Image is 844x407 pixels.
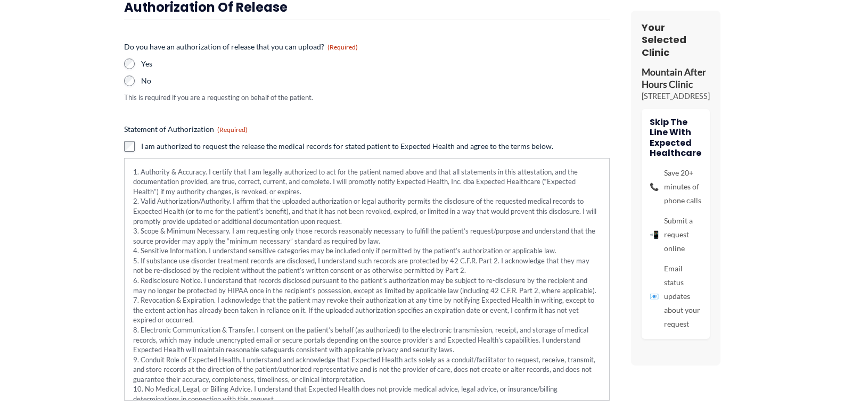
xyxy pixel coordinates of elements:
[124,41,358,52] legend: Do you have an authorization of release that you can upload?
[642,21,710,59] h3: Your Selected Clinic
[650,180,659,194] span: 📞
[650,166,702,207] li: Save 20+ minutes of phone calls
[642,67,710,91] p: Mountain After Hours Clinic
[650,228,659,242] span: 📲
[217,126,248,134] span: (Required)
[141,76,610,86] label: No
[141,141,553,152] label: I am authorized to request the release the medical records for stated patient to Expected Health ...
[650,289,659,303] span: 📧
[124,124,248,135] legend: Statement of Authorization
[650,117,702,158] h4: Skip The Line With Expected Healthcare
[327,43,358,51] span: (Required)
[642,91,710,102] p: [STREET_ADDRESS]
[650,262,702,331] li: Email status updates about your request
[124,93,610,103] div: This is required if you are a requesting on behalf of the patient.
[141,59,610,69] label: Yes
[124,158,610,401] div: 1. Authority & Accuracy. I certify that I am legally authorized to act for the patient named abov...
[650,214,702,255] li: Submit a request online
